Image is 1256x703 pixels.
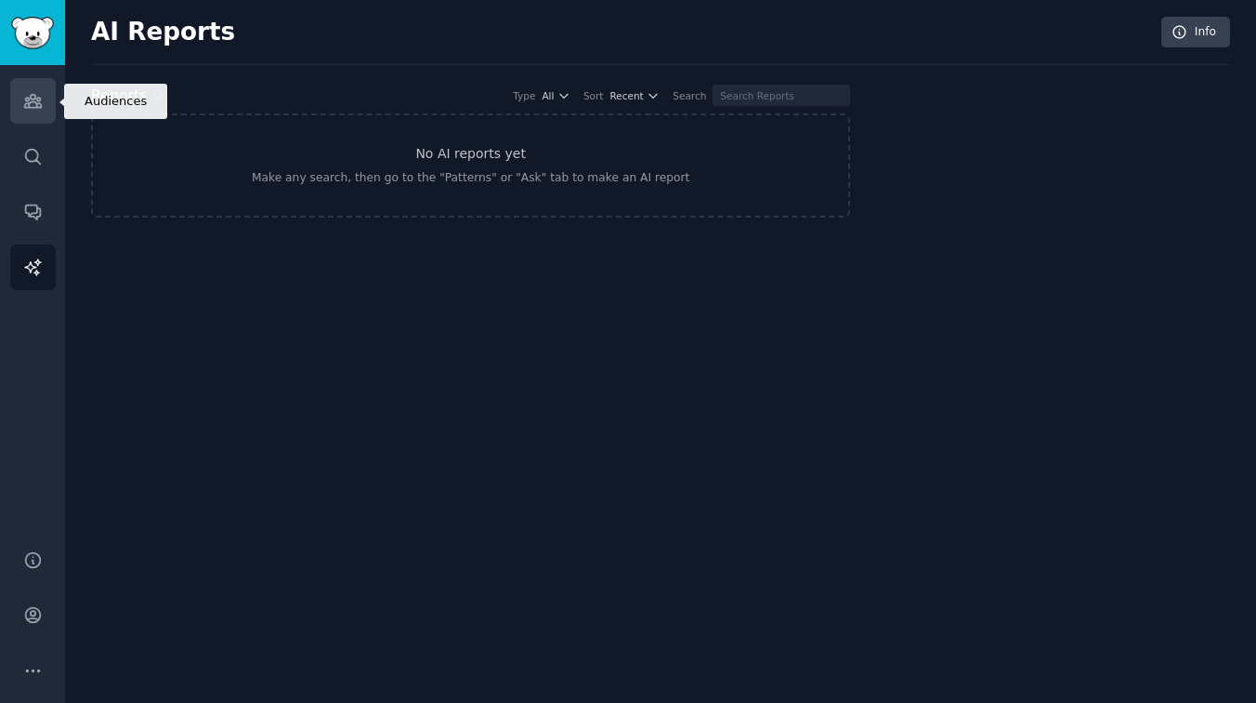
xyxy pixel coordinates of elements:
div: Search [673,89,706,102]
div: Sort [583,89,604,102]
h3: No AI reports yet [415,144,526,164]
h2: Reports [91,85,147,108]
a: No AI reports yetMake any search, then go to the "Patterns" or "Ask" tab to make an AI report [91,113,850,218]
span: All [542,89,554,102]
div: Make any search, then go to the "Patterns" or "Ask" tab to make an AI report [252,170,689,187]
div: Type [513,89,535,102]
span: 0 [153,87,162,102]
img: GummySearch logo [11,17,54,49]
button: All [542,89,570,102]
a: Info [1161,17,1230,48]
button: Recent [609,89,660,102]
h2: AI Reports [91,18,235,47]
span: Recent [609,89,643,102]
input: Search Reports [713,85,850,106]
